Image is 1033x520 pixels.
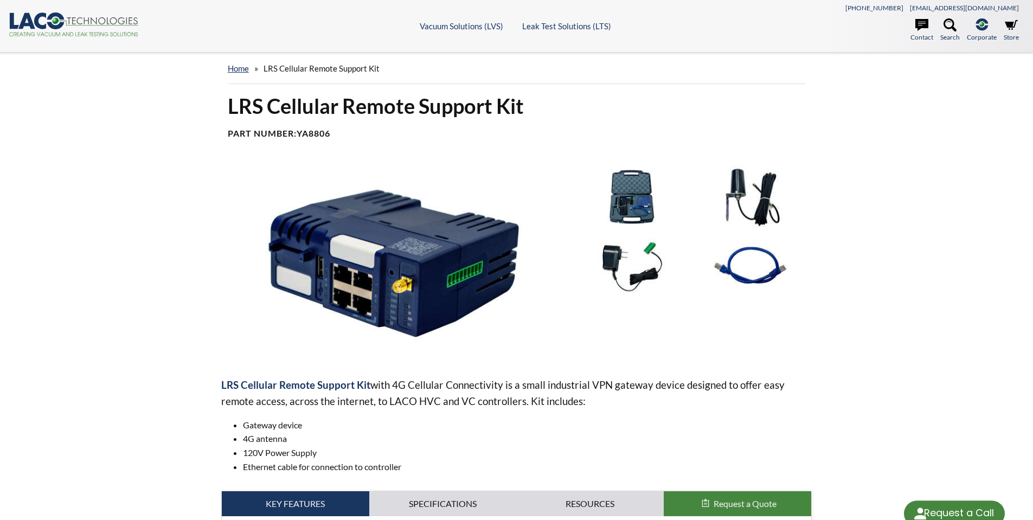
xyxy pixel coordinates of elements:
[420,21,503,31] a: Vacuum Solutions (LVS)
[369,491,517,516] a: Specifications
[575,234,688,297] img: LRS Cellular Remote Support Power Cable
[714,498,777,509] span: Request a Quote
[228,128,806,139] h4: Part Number:
[940,18,960,42] a: Search
[264,63,380,73] span: LRS Cellular Remote Support Kit
[845,4,903,12] a: [PHONE_NUMBER]
[967,32,997,42] span: Corporate
[517,491,664,516] a: Resources
[221,165,567,359] img: LRS Cellular Remote Support Gateway
[228,53,806,84] div: »
[243,460,812,474] li: Ethernet cable for connection to controller
[910,18,933,42] a: Contact
[694,165,806,228] img: LRS Cellular Remote Support Antenna
[694,234,806,297] img: LRS Cellular Remote Support Ethernet Cable
[228,93,806,119] h1: LRS Cellular Remote Support Kit
[575,165,688,228] img: LRS Cellular Remote Support Kit Case
[243,446,812,460] li: 120V Power Supply
[228,63,249,73] a: home
[243,432,812,446] li: 4G antenna
[522,21,611,31] a: Leak Test Solutions (LTS)
[1004,18,1019,42] a: Store
[297,128,330,138] b: YA8806
[221,378,370,391] span: LRS Cellular Remote Support Kit
[910,4,1019,12] a: [EMAIL_ADDRESS][DOMAIN_NAME]
[243,418,812,432] li: Gateway device
[664,491,811,516] button: Request a Quote
[222,491,369,516] a: Key Features
[221,377,812,409] p: with 4G Cellular Connectivity is a small industrial VPN gateway device designed to offer easy rem...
